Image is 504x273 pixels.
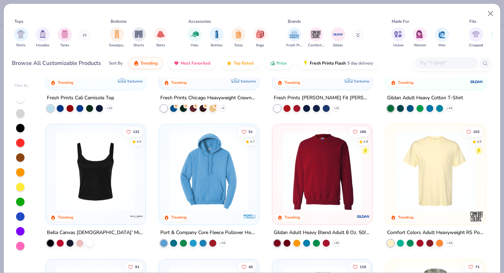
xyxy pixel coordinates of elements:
span: Comfort Colors [308,43,324,48]
div: Fits [469,18,476,25]
div: Tops [14,18,23,25]
input: Try "T-Shirt" [419,59,473,67]
img: Shorts Image [135,30,143,38]
img: 284e3bdb-833f-4f21-a3b0-720291adcbd9 [393,131,479,211]
img: Comfort Colors Image [311,29,321,40]
img: Bottles Image [213,30,220,38]
img: 4c43767e-b43d-41ae-ac30-96e6ebada8dd [365,131,451,211]
span: 40 [248,265,253,268]
span: 119 [360,265,366,268]
span: Shorts [133,43,144,48]
img: Sweatpants Image [113,30,121,38]
button: Like [349,262,370,272]
img: 8af284bf-0d00-45ea-9003-ce4b9a3194ad [52,131,139,211]
div: 4.7 [250,139,255,145]
div: filter for Shorts [132,27,146,48]
img: Women Image [416,30,424,38]
div: Filter By [14,83,28,88]
img: Bags Image [256,30,264,38]
div: filter for Tanks [58,27,72,48]
img: 1593a31c-dba5-4ff5-97bf-ef7c6ca295f9 [166,131,252,211]
div: filter for Skirts [154,27,168,48]
span: 180 [360,130,366,134]
span: Women [414,43,426,48]
img: Hats Image [191,30,199,38]
button: Like [123,127,143,137]
span: Trending [140,60,157,66]
button: filter button [286,27,302,48]
span: + 9 [221,106,224,110]
img: Hoodies Image [39,30,47,38]
img: Comfort Colors logo [469,209,483,224]
button: filter button [14,27,28,48]
span: 132 [133,130,140,134]
div: filter for Bottles [210,27,224,48]
span: Men [439,43,446,48]
span: Bags [256,43,264,48]
button: Trending [128,57,163,69]
div: 4.8 [363,139,368,145]
button: filter button [154,27,168,48]
div: Accessories [188,18,211,25]
span: 71 [475,265,479,268]
div: Bottoms [111,18,127,25]
button: Close [484,7,497,20]
img: Gildan logo [356,209,370,224]
div: Comfort Colors Adult Heavyweight RS Pocket T-Shirt [387,228,484,237]
span: Hoodies [36,43,49,48]
img: c7b025ed-4e20-46ac-9c52-55bc1f9f47df [279,131,365,211]
img: Men Image [438,30,446,38]
button: Like [125,262,143,272]
span: 51 [248,130,253,134]
div: filter for Men [435,27,449,48]
button: filter button [210,27,224,48]
span: + 44 [447,241,452,245]
div: Gildan Adult Heavy Blend Adult 8 Oz. 50/50 Fleece Crew [274,228,371,237]
button: Like [465,262,483,272]
button: filter button [413,27,427,48]
button: Like [238,127,256,137]
div: Fresh Prints [PERSON_NAME] Fit [PERSON_NAME] Shirt with Stripes [274,93,371,102]
button: Like [238,262,256,272]
img: Tanks Image [61,30,69,38]
span: 5 day delivery [347,59,373,67]
button: filter button [331,27,345,48]
span: + 44 [220,241,225,245]
button: filter button [469,27,483,48]
button: Like [463,127,483,137]
span: Unisex [393,43,404,48]
img: Fresh Prints Image [289,29,300,40]
span: Totes [234,43,243,48]
div: Made For [392,18,409,25]
div: filter for Hats [188,27,202,48]
img: Port & Company logo [243,209,257,224]
div: filter for Hoodies [36,27,50,48]
img: flash.gif [303,60,308,66]
button: filter button [391,27,405,48]
span: Fresh Prints Flash [310,60,346,66]
span: + 30 [333,241,338,245]
img: Gildan Image [333,29,343,40]
img: trending.gif [133,60,139,66]
div: Fresh Prints Cali Camisole Top [47,93,114,102]
div: 4.9 [137,139,142,145]
button: Like [349,127,370,137]
span: Exclusive [127,79,142,83]
button: filter button [132,27,146,48]
span: Skirts [156,43,165,48]
span: + 15 [333,106,338,110]
button: Fresh Prints Flash5 day delivery [297,57,378,69]
span: Exclusive [354,79,369,83]
img: TopRated.gif [226,60,232,66]
div: filter for Bags [253,27,267,48]
div: filter for Shirts [14,27,28,48]
img: Unisex Image [394,30,402,38]
span: 91 [135,265,140,268]
button: filter button [253,27,267,48]
img: 3b8e2d2b-9efc-4c57-9938-d7ab7105db2e [252,131,338,211]
div: Brands [288,18,301,25]
span: Price [276,60,287,66]
button: Most Favorited [168,57,216,69]
button: Price [264,57,292,69]
span: Most Favorited [181,60,210,66]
